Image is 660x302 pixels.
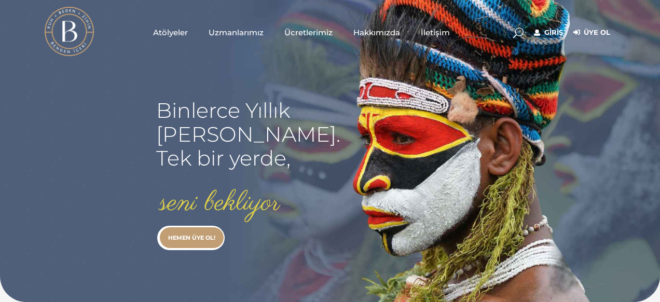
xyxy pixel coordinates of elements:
[410,6,460,58] a: İletişim
[573,26,610,39] a: Üye Ol
[45,7,94,56] img: light logo
[143,6,198,58] a: Atölyeler
[284,26,333,38] span: Ücretlerimiz
[274,6,343,58] a: Ücretlerimiz
[343,6,410,58] a: Hakkımızda
[209,26,264,38] span: Uzmanlarımız
[198,6,274,58] a: Uzmanlarımız
[156,99,340,170] rs-layer: Binlerce Yıllık [PERSON_NAME]. Tek bir yerde,
[160,188,280,218] rs-layer: seni bekliyor
[160,227,224,248] a: HEMEN ÜYE OL!
[534,26,563,39] a: Giriş
[153,26,188,38] span: Atölyeler
[421,26,450,38] span: İletişim
[353,26,400,38] span: Hakkımızda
